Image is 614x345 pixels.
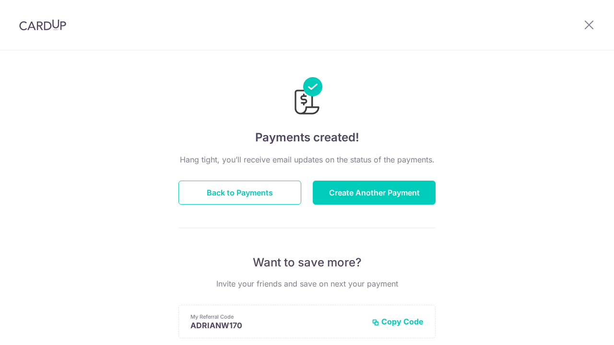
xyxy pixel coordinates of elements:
[178,255,436,270] p: Want to save more?
[313,181,436,205] button: Create Another Payment
[178,181,301,205] button: Back to Payments
[292,77,322,117] img: Payments
[178,278,436,289] p: Invite your friends and save on next your payment
[190,313,364,321] p: My Referral Code
[372,317,424,326] button: Copy Code
[190,321,364,330] p: ADRIANW170
[178,129,436,146] h4: Payments created!
[178,154,436,165] p: Hang tight, you’ll receive email updates on the status of the payments.
[19,19,66,31] img: CardUp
